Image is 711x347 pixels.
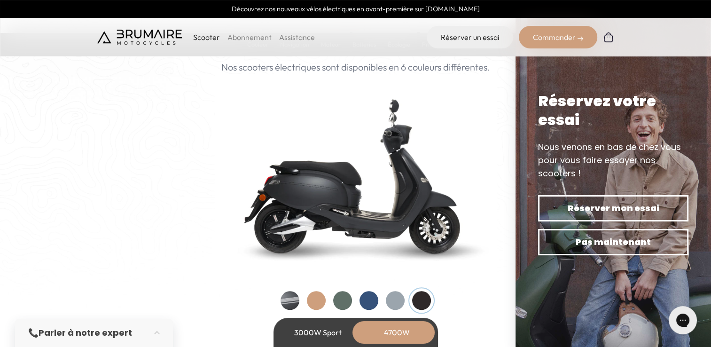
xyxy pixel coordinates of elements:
img: Brumaire Motocycles [97,30,182,45]
div: 4700W [359,321,435,344]
div: Commander [519,26,597,48]
iframe: Gorgias live chat messenger [664,303,702,338]
a: Abonnement [227,32,272,42]
p: Nos scooters électriques sont disponibles en 6 couleurs différentes. [221,60,490,74]
img: right-arrow-2.png [578,36,583,41]
div: 3000W Sport [281,321,356,344]
a: Assistance [279,32,315,42]
img: Panier [603,32,614,43]
a: Réserver un essai [427,26,513,48]
p: Scooter [193,32,220,43]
